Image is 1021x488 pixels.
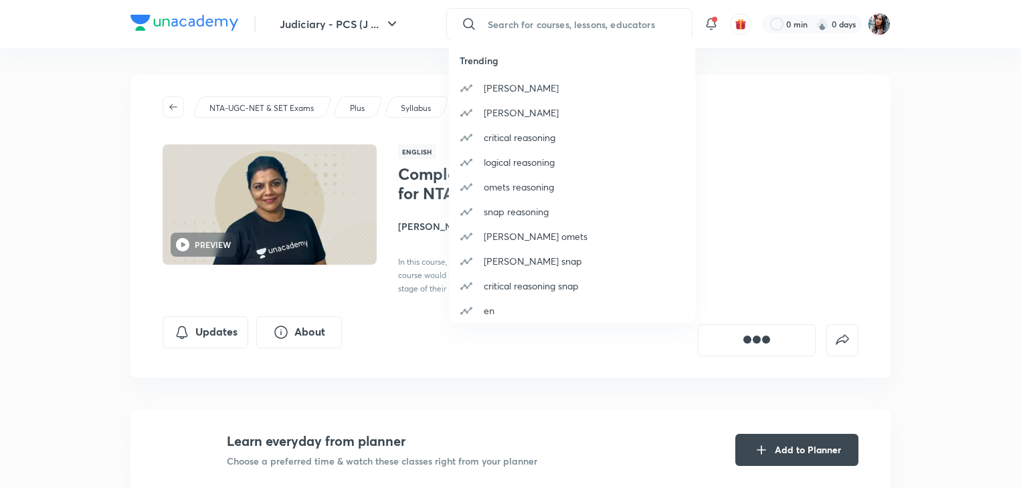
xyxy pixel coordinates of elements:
a: [PERSON_NAME] [449,100,695,125]
p: en [484,303,494,318]
a: en [449,298,695,323]
a: critical reasoning snap [449,273,695,298]
a: logical reasoning [449,150,695,174]
a: omets reasoning [449,174,695,199]
a: snap reasoning [449,199,695,224]
p: [PERSON_NAME] snap [484,254,582,268]
p: logical reasoning [484,155,555,169]
p: [PERSON_NAME] [484,81,559,95]
p: [PERSON_NAME] omets [484,229,587,243]
p: omets reasoning [484,180,554,194]
h6: Trending [460,53,695,68]
a: [PERSON_NAME] snap [449,249,695,273]
p: critical reasoning [484,130,555,144]
p: critical reasoning snap [484,279,579,293]
a: critical reasoning [449,125,695,150]
p: [PERSON_NAME] [484,106,559,120]
p: snap reasoning [484,205,549,219]
a: [PERSON_NAME] omets [449,224,695,249]
a: [PERSON_NAME] [449,76,695,100]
